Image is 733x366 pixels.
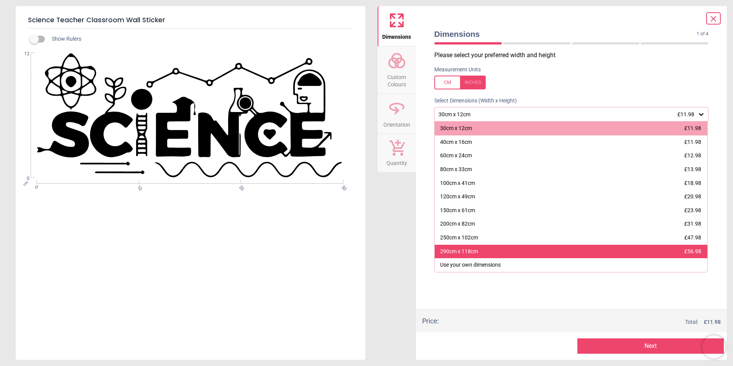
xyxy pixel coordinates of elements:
span: 30 [340,184,345,189]
span: £18.98 [684,180,701,186]
span: £47.98 [684,234,701,241]
div: 100cm x 41cm [440,180,475,187]
div: 30cm x 12cm [438,111,698,118]
label: Select Dimensions (Width x Height) [428,97,517,105]
p: Please select your preferred width and height [434,51,715,59]
span: £11.98 [684,139,701,145]
span: Dimensions [382,30,411,41]
div: 150cm x 61cm [440,207,475,214]
h5: Science Teacher Classroom Wall Sticker [28,12,353,28]
span: 10 [135,184,140,189]
span: 1 of 4 [697,31,708,37]
div: Show Rulers [34,35,365,44]
button: Dimensions [378,6,416,46]
span: £20.98 [684,193,701,199]
span: £23.98 [684,207,701,213]
span: Custom Colours [378,70,415,89]
span: £56.98 [684,248,701,254]
div: 120cm x 49cm [440,193,475,201]
div: Price : [422,316,439,326]
div: 60cm x 24cm [440,152,472,160]
span: Dimensions [434,28,697,40]
span: 0 [33,184,38,189]
div: Total: [450,318,721,326]
span: 20 [237,184,242,189]
iframe: Brevo live chat [702,335,725,358]
div: 290cm x 118cm [440,248,478,256]
span: £11.98 [684,125,701,131]
button: Custom Colours [378,46,416,94]
label: Measurement Units [434,66,481,74]
div: 40cm x 16cm [440,138,472,146]
div: 250cm x 102cm [440,234,478,242]
div: 80cm x 33cm [440,166,472,173]
div: 200cm x 82cm [440,220,475,228]
span: Quantity [386,156,407,167]
span: 12 [15,51,30,57]
span: £11.98 [677,111,694,117]
span: £ [704,318,721,326]
span: £12.98 [684,152,701,158]
div: 30cm x 12cm [440,125,472,132]
span: Orientation [383,117,410,129]
span: £13.98 [684,166,701,172]
span: cm [22,180,29,187]
span: 0 [15,175,30,182]
div: Use your own dimensions [440,261,501,269]
button: Quantity [378,134,416,172]
button: Orientation [378,94,416,134]
span: 11.98 [707,319,721,325]
span: £31.98 [684,221,701,227]
button: Next [577,338,724,354]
